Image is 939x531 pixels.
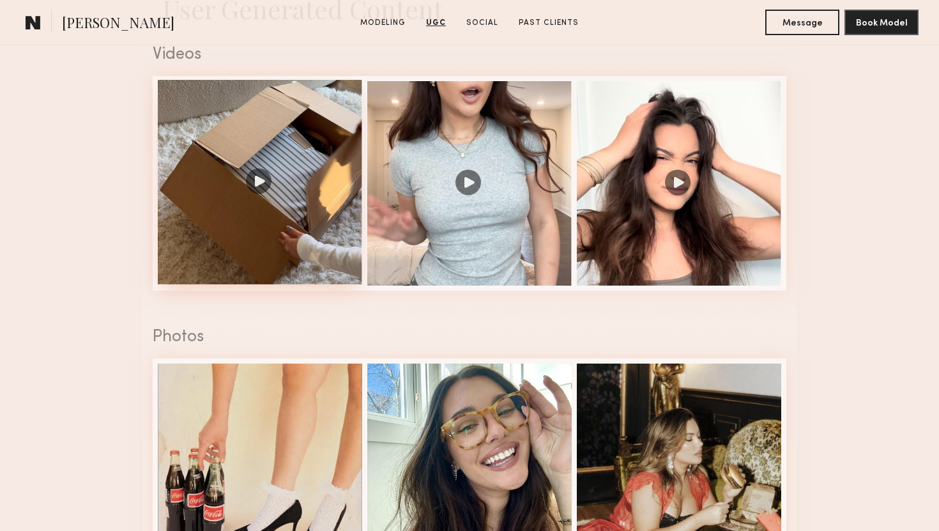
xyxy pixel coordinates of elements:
a: Past Clients [514,17,584,29]
a: Modeling [355,17,411,29]
span: [PERSON_NAME] [62,13,174,35]
a: Book Model [844,17,919,27]
button: Message [765,10,839,35]
div: Photos [153,329,786,346]
div: Videos [153,47,786,63]
a: UGC [421,17,451,29]
a: Social [461,17,503,29]
button: Book Model [844,10,919,35]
